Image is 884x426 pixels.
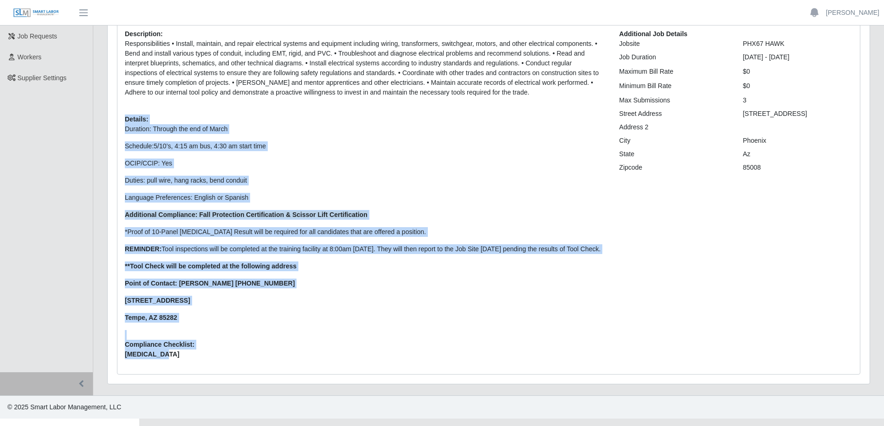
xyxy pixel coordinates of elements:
p: Schedule: [125,141,605,151]
strong: **Tool Check will be completed at the following address [125,262,297,270]
div: $0 [736,81,859,91]
div: Address 2 [612,122,736,132]
span: Job Requests [18,32,58,40]
a: [PERSON_NAME] [826,8,879,18]
img: SLM Logo [13,8,59,18]
b: Description: [125,30,163,38]
b: Compliance Checklist: [125,341,194,348]
div: [DATE] - [DATE] [736,52,859,62]
span: Duties: pull wire, hang racks, bend conduit [125,177,247,184]
p: Responsibilities • Install, maintain, and repair electrical systems and equipment including wirin... [125,39,605,97]
div: Job Duration [612,52,736,62]
p: *Proof of 10-Panel [MEDICAL_DATA] Result will be required for all candidates that are offered a p... [125,227,605,237]
p: OCIP/CCIP: Yes [125,159,605,168]
div: $0 [736,67,859,76]
div: Phoenix [736,136,859,146]
div: Az [736,149,859,159]
p: Duration: Through the end of March [125,124,605,134]
div: 85008 [736,163,859,172]
div: Zipcode [612,163,736,172]
div: Minimum Bill Rate [612,81,736,91]
strong: Additional Compliance: Fall Protection Certification & Scissor Lift Certification [125,211,368,218]
p: Language Preferences: English or Spanish [125,193,605,203]
strong: REMINDER: [125,245,161,253]
div: State [612,149,736,159]
div: Jobsite [612,39,736,49]
span: © 2025 Smart Labor Management, LLC [7,403,121,411]
b: Details: [125,115,148,123]
div: PHX67 HAWK [736,39,859,49]
div: City [612,136,736,146]
span: [MEDICAL_DATA] [125,350,605,359]
span: Supplier Settings [18,74,67,82]
p: Tool inspections will be completed at the training facility at 8:00am [DATE]. They will then repo... [125,244,605,254]
b: Additional Job Details [619,30,687,38]
span: 5/10’s, 4:15 am bus, 4:30 am start time [154,142,266,150]
div: Street Address [612,109,736,119]
strong: Tempe, AZ 85282 [125,314,177,321]
span: Workers [18,53,42,61]
div: Maximum Bill Rate [612,67,736,76]
div: 3 [736,95,859,105]
div: Max Submissions [612,95,736,105]
div: [STREET_ADDRESS] [736,109,859,119]
strong: [STREET_ADDRESS] [125,297,190,304]
strong: Point of Contact: [PERSON_NAME] [PHONE_NUMBER] [125,280,295,287]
